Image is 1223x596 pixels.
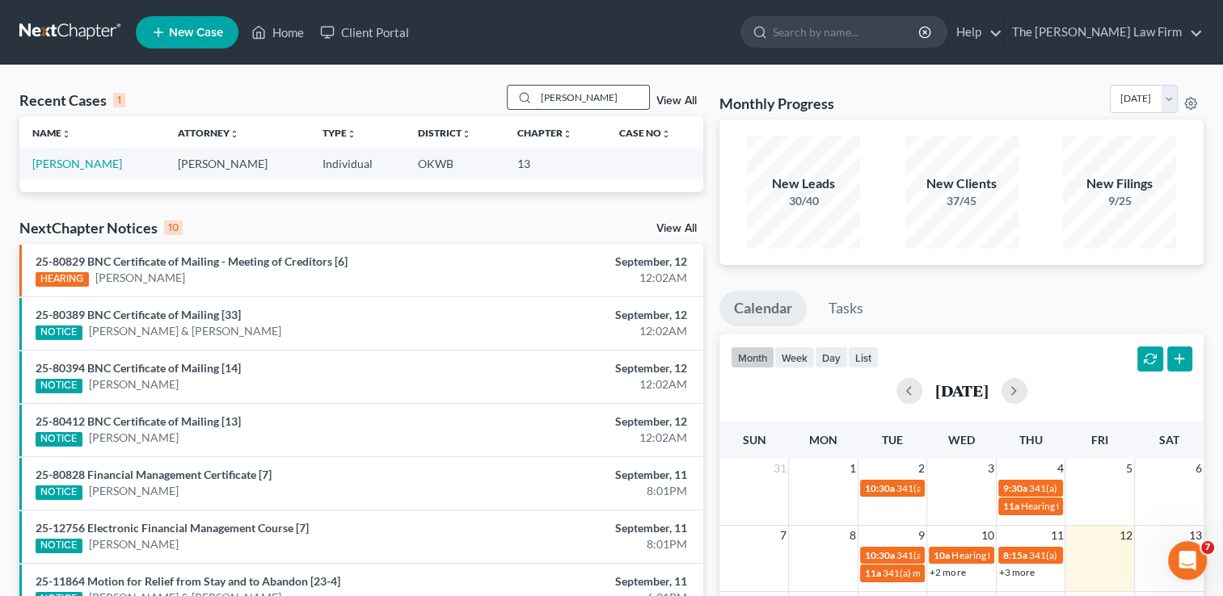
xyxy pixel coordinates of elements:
[243,18,312,47] a: Home
[1004,18,1203,47] a: The [PERSON_NAME] Law Firm
[481,376,687,392] div: 12:02AM
[36,485,82,500] div: NOTICE
[1159,433,1179,447] span: Sat
[178,127,239,139] a: Attorneyunfold_more
[462,129,471,139] i: unfold_more
[999,566,1035,578] a: +3 more
[747,174,860,193] div: New Leads
[778,526,788,545] span: 7
[948,18,1002,47] a: Help
[1003,482,1027,494] span: 9:30a
[36,254,348,268] a: 25-80829 BNC Certificate of Mailing - Meeting of Creditors [6]
[36,308,241,321] a: 25-80389 BNC Certificate of Mailing [33]
[481,323,687,339] div: 12:02AM
[656,95,697,107] a: View All
[113,93,125,107] div: 1
[1003,549,1027,561] span: 8:15a
[347,129,356,139] i: unfold_more
[405,149,504,178] td: OKWB
[905,174,1018,193] div: New Clients
[848,459,858,478] span: 1
[814,291,878,326] a: Tasks
[19,90,125,110] div: Recent Cases
[865,567,881,579] span: 11a
[1003,500,1019,512] span: 11a
[481,430,687,446] div: 12:02AM
[935,382,989,399] h2: [DATE]
[481,573,687,590] div: September, 11
[1124,459,1134,478] span: 5
[481,413,687,430] div: September, 12
[848,346,879,368] button: list
[164,220,183,235] div: 10
[32,127,71,139] a: Nameunfold_more
[481,536,687,552] div: 8:01PM
[323,127,356,139] a: Typeunfold_more
[948,433,975,447] span: Wed
[1187,526,1204,545] span: 13
[89,483,179,499] a: [PERSON_NAME]
[36,468,272,481] a: 25-80828 Financial Management Certificate [7]
[865,482,895,494] span: 10:30a
[481,270,687,286] div: 12:02AM
[986,459,996,478] span: 3
[917,526,926,545] span: 9
[743,433,766,447] span: Sun
[934,549,950,561] span: 10a
[563,129,572,139] i: unfold_more
[36,379,82,393] div: NOTICE
[1118,526,1134,545] span: 12
[517,127,572,139] a: Chapterunfold_more
[481,360,687,376] div: September, 12
[36,574,340,588] a: 25-11864 Motion for Relief from Stay and to Abandon [23-4]
[95,270,185,286] a: [PERSON_NAME]
[481,307,687,323] div: September, 12
[905,193,1018,209] div: 37/45
[896,549,1052,561] span: 341(a) meeting for [PERSON_NAME]
[848,526,858,545] span: 8
[310,149,405,178] td: Individual
[36,521,309,535] a: 25-12756 Electronic Financial Management Course [7]
[61,129,71,139] i: unfold_more
[312,18,417,47] a: Client Portal
[481,254,687,270] div: September, 12
[418,127,471,139] a: Districtunfold_more
[169,27,223,39] span: New Case
[719,291,807,326] a: Calendar
[951,549,1078,561] span: Hearing for [PERSON_NAME]
[36,272,89,287] div: HEARING
[809,433,837,447] span: Mon
[36,361,241,375] a: 25-80394 BNC Certificate of Mailing [14]
[504,149,606,178] td: 13
[1091,433,1108,447] span: Fri
[883,567,1124,579] span: 341(a) meeting for [PERSON_NAME] & [PERSON_NAME]
[661,129,671,139] i: unfold_more
[19,218,183,237] div: NextChapter Notices
[773,17,921,47] input: Search by name...
[89,536,179,552] a: [PERSON_NAME]
[719,94,834,113] h3: Monthly Progress
[656,223,697,234] a: View All
[481,483,687,499] div: 8:01PM
[36,325,82,340] div: NOTICE
[619,127,671,139] a: Case Nounfold_more
[36,432,82,447] div: NOTICE
[89,430,179,446] a: [PERSON_NAME]
[930,566,965,578] a: +2 more
[1168,541,1207,580] iframe: Intercom live chat
[1201,541,1214,554] span: 7
[980,526,996,545] span: 10
[772,459,788,478] span: 31
[89,376,179,392] a: [PERSON_NAME]
[815,346,848,368] button: day
[1194,459,1204,478] span: 6
[1019,433,1043,447] span: Thu
[774,346,815,368] button: week
[882,433,903,447] span: Tue
[230,129,239,139] i: unfold_more
[165,149,310,178] td: [PERSON_NAME]
[731,346,774,368] button: month
[1048,526,1065,545] span: 11
[536,86,649,109] input: Search by name...
[36,539,82,553] div: NOTICE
